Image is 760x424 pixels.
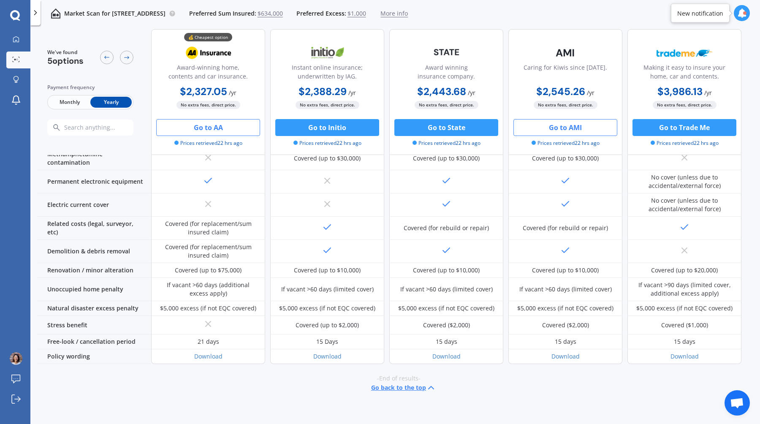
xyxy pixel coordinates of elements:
[296,101,359,109] span: No extra fees, direct price.
[413,139,480,147] span: Prices retrieved 22 hrs ago
[413,266,480,275] div: Covered (up to $10,000)
[281,285,374,294] div: If vacant >60 days (limited cover)
[299,85,347,98] b: $2,388.29
[634,173,735,190] div: No cover (unless due to accidental/external force)
[160,304,256,313] div: $5,000 excess (if not EQC covered)
[157,220,259,236] div: Covered (for replacement/sum insured claim)
[468,89,475,97] span: / yr
[532,139,600,147] span: Prices retrieved 22 hrs ago
[37,349,151,364] div: Policy wording
[198,337,219,346] div: 21 days
[194,352,223,360] a: Download
[517,304,613,313] div: $5,000 excess (if not EQC covered)
[37,147,151,170] div: Methamphetamine contamination
[294,266,361,275] div: Covered (up to $10,000)
[532,154,599,163] div: Covered (up to $30,000)
[524,63,607,84] div: Caring for Kiwis since [DATE].
[532,266,599,275] div: Covered (up to $10,000)
[157,281,259,298] div: If vacant >60 days (additional excess apply)
[413,154,480,163] div: Covered (up to $30,000)
[275,119,379,136] button: Go to Initio
[347,9,366,18] span: $1,000
[651,139,719,147] span: Prices retrieved 22 hrs ago
[51,8,61,19] img: home-and-contents.b802091223b8502ef2dd.svg
[632,119,736,136] button: Go to Trade Me
[423,321,470,329] div: Covered ($2,000)
[534,101,597,109] span: No extra fees, direct price.
[513,119,617,136] button: Go to AMI
[653,101,717,109] span: No extra fees, direct price.
[396,63,496,84] div: Award winning insurance company.
[542,321,589,329] div: Covered ($2,000)
[279,304,375,313] div: $5,000 excess (if not EQC covered)
[158,63,258,84] div: Award-winning home, contents and car insurance.
[636,304,733,313] div: $5,000 excess (if not EQC covered)
[432,352,461,360] a: Download
[404,224,489,232] div: Covered (for rebuild or repair)
[677,9,723,17] div: New notification
[47,83,133,92] div: Payment frequency
[394,119,498,136] button: Go to State
[418,42,474,62] img: State-text-1.webp
[37,170,151,193] div: Permanent electronic equipment
[657,42,712,63] img: Trademe.webp
[37,316,151,334] div: Stress benefit
[63,124,150,131] input: Search anything...
[37,301,151,316] div: Natural disaster excess penalty
[47,49,84,56] span: We've found
[661,321,708,329] div: Covered ($1,000)
[296,9,346,18] span: Preferred Excess:
[371,383,436,393] button: Go back to the top
[587,89,594,97] span: / yr
[37,278,151,301] div: Unoccupied home penalty
[37,263,151,278] div: Renovation / minor alteration
[293,139,361,147] span: Prices retrieved 22 hrs ago
[157,243,259,260] div: Covered (for replacement/sum insured claim)
[296,321,359,329] div: Covered (up to $2,000)
[10,352,22,365] img: ACg8ocKEhG7KzyqbFzJdv4pxFxUKbwzwoYeuIo0iL-7A8CDtit51fBH7cA=s96-c
[176,101,240,109] span: No extra fees, direct price.
[704,89,712,97] span: / yr
[417,85,466,98] b: $2,443.68
[634,281,735,298] div: If vacant >90 days (limited cover, additional excess apply)
[551,352,580,360] a: Download
[537,42,593,63] img: AMI-text-1.webp
[180,85,227,98] b: $2,327.05
[184,33,232,41] div: 💰 Cheapest option
[49,97,90,108] span: Monthly
[634,196,735,213] div: No cover (unless due to accidental/external force)
[156,119,260,136] button: Go to AA
[348,89,356,97] span: / yr
[313,352,342,360] a: Download
[189,9,256,18] span: Preferred Sum Insured:
[64,9,166,18] p: Market Scan for [STREET_ADDRESS]
[536,85,585,98] b: $2,545.26
[725,390,750,416] div: Open chat
[657,85,703,98] b: $3,986.13
[415,101,478,109] span: No extra fees, direct price.
[229,89,236,97] span: / yr
[47,55,84,66] span: 5 options
[380,9,408,18] span: More info
[670,352,699,360] a: Download
[674,337,695,346] div: 15 days
[90,97,132,108] span: Yearly
[400,285,493,294] div: If vacant >60 days (limited cover)
[175,266,242,275] div: Covered (up to $75,000)
[519,285,612,294] div: If vacant >60 days (limited cover)
[299,42,355,63] img: Initio.webp
[436,337,457,346] div: 15 days
[37,334,151,349] div: Free-look / cancellation period
[523,224,608,232] div: Covered (for rebuild or repair)
[180,42,236,63] img: AA.webp
[316,337,338,346] div: 15 Days
[294,154,361,163] div: Covered (up to $30,000)
[37,217,151,240] div: Related costs (legal, surveyor, etc)
[174,139,242,147] span: Prices retrieved 22 hrs ago
[398,304,494,313] div: $5,000 excess (if not EQC covered)
[258,9,283,18] span: $634,000
[37,240,151,263] div: Demolition & debris removal
[555,337,576,346] div: 15 days
[277,63,377,84] div: Instant online insurance; underwritten by IAG.
[377,374,421,383] span: -End of results-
